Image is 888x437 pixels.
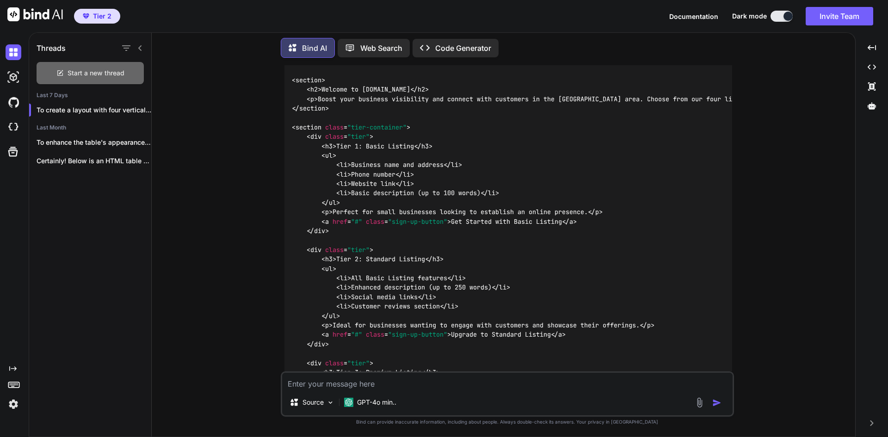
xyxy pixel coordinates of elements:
img: settings [6,396,21,412]
button: Documentation [669,12,718,21]
span: h2 [310,86,318,94]
img: icon [712,398,721,407]
img: Bind AI [7,7,63,21]
p: To enhance the table's appearance with a... [37,138,151,147]
span: "tier" [347,133,370,141]
span: </ > [395,170,414,178]
span: h2 [418,86,425,94]
span: </ > [307,227,329,235]
span: li [340,189,347,197]
span: < > [321,151,336,160]
span: </ > [492,283,510,292]
span: section [296,123,321,131]
span: li [447,302,455,311]
span: < > [336,293,351,301]
span: class [325,133,344,141]
span: < > [321,142,336,150]
span: Start a new thread [68,68,124,78]
p: Web Search [360,43,402,54]
span: < = > [307,246,373,254]
span: p [595,208,599,216]
h2: Last Month [29,124,151,131]
span: li [403,170,410,178]
span: < > [321,321,333,329]
span: "#" [351,217,362,226]
span: </ > [414,142,432,150]
span: ul [329,198,336,207]
span: "#" [351,331,362,339]
span: < > [307,95,318,103]
span: </ > [321,198,340,207]
span: class [325,123,344,131]
p: GPT-4o min.. [357,398,396,407]
span: < > [336,189,351,197]
span: p [325,208,329,216]
span: class [325,246,344,254]
p: Code Generator [435,43,491,54]
span: class [325,359,344,367]
span: < > [336,179,351,188]
span: "sign-up-button" [388,331,447,339]
span: < > [336,302,351,311]
span: a [325,331,329,339]
span: h3 [325,142,333,150]
span: < > [321,255,336,264]
img: githubDark [6,94,21,110]
span: Documentation [669,12,718,20]
span: </ > [410,86,429,94]
img: premium [83,13,89,19]
span: < > [307,86,321,94]
span: < > [292,76,325,84]
span: < > [321,368,336,376]
span: div [310,246,321,254]
span: < = = > [321,217,451,226]
span: a [569,217,573,226]
h2: Last 7 Days [29,92,151,99]
span: p [310,95,314,103]
span: </ > [292,104,329,112]
span: p [647,321,651,329]
span: li [488,189,495,197]
span: section [296,76,321,84]
p: To create a layout with four vertical... [37,105,151,115]
h1: Threads [37,43,66,54]
span: < > [321,265,336,273]
span: < = > [307,133,373,141]
span: div [314,227,325,235]
span: Dark mode [732,12,767,21]
span: < > [336,274,351,282]
span: p [325,321,329,329]
span: < = = > [321,331,451,339]
span: li [499,283,506,292]
button: Invite Team [806,7,873,25]
span: </ > [425,255,444,264]
span: Tier 2 [93,12,111,21]
span: h3 [429,368,436,376]
span: li [340,179,347,188]
span: li [425,293,432,301]
span: </ > [440,302,458,311]
span: li [340,283,347,292]
span: li [340,161,347,169]
span: ul [329,312,336,320]
span: ul [325,265,333,273]
span: </ > [640,321,654,329]
img: darkChat [6,44,21,60]
p: Bind can provide inaccurate information, including about people. Always double-check its answers.... [281,419,734,425]
span: li [340,170,347,178]
span: div [310,359,321,367]
span: < > [336,161,351,169]
p: Certainly! Below is an HTML table that... [37,156,151,166]
span: </ > [444,161,462,169]
img: cloudideIcon [6,119,21,135]
img: attachment [694,397,705,408]
span: h3 [325,255,333,264]
span: </ > [551,331,566,339]
span: li [340,302,347,311]
span: section [299,104,325,112]
span: </ > [307,340,329,348]
span: ul [325,151,333,160]
span: div [314,340,325,348]
span: </ > [418,293,436,301]
span: class [366,331,384,339]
